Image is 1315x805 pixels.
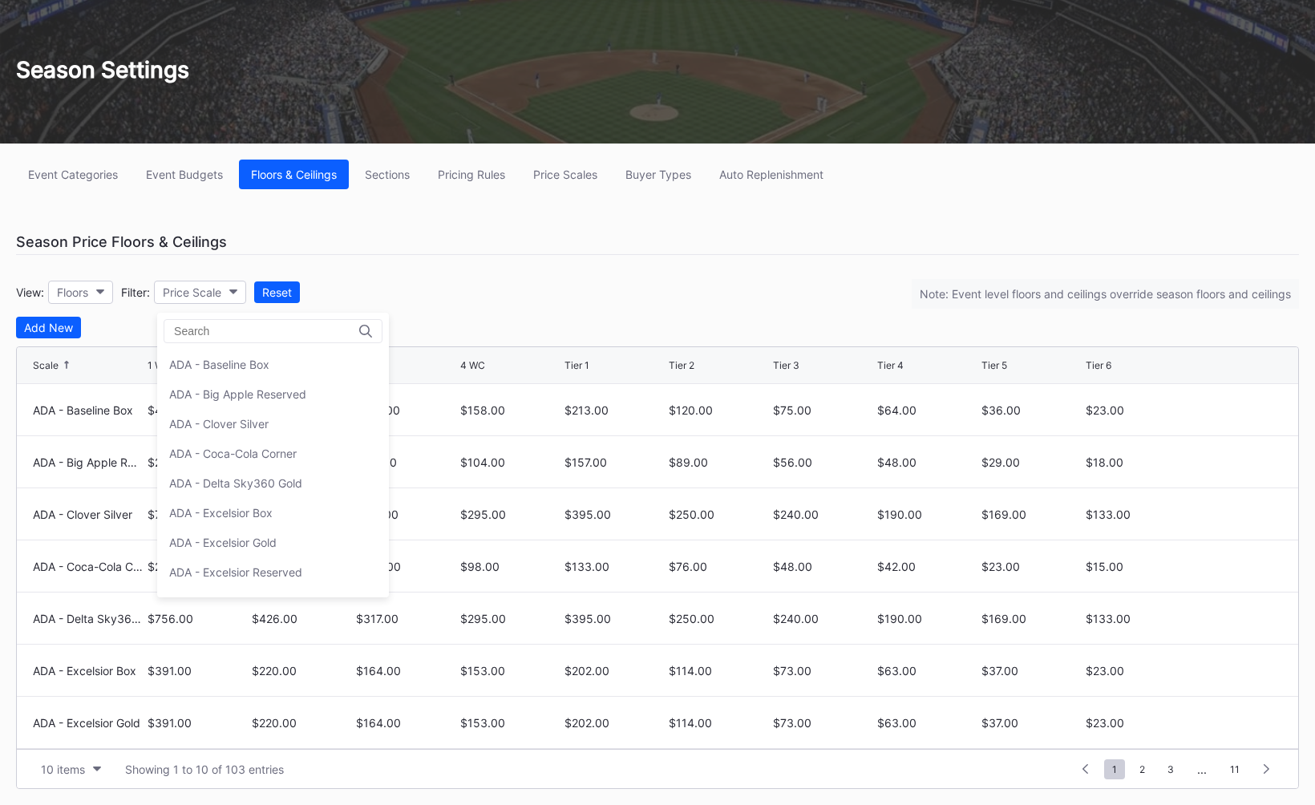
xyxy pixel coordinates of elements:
div: ADA - Coca-Cola Corner [169,447,297,460]
div: $153.00 [460,716,560,730]
div: ADA - Clover Silver [169,417,269,431]
div: $73.00 [773,716,873,730]
span: 3 [1159,759,1182,779]
div: ... [1185,763,1219,776]
div: 10 items [41,763,85,776]
span: 11 [1222,759,1248,779]
div: $202.00 [564,716,665,730]
div: $220.00 [252,716,352,730]
div: ADA - Excelsior Box [169,506,273,520]
button: 10 items [33,758,109,780]
div: ADA - Excelsior Gold [33,716,144,730]
div: ADA - Big Apple Reserved [169,387,306,401]
div: ADA - Excelsior Gold [169,536,277,549]
div: $391.00 [148,716,248,730]
span: 1 [1104,759,1125,779]
input: Search [174,325,314,338]
div: $63.00 [877,716,977,730]
div: Showing 1 to 10 of 103 entries [125,763,284,776]
div: ADA - Baseline Box [169,358,269,371]
div: $23.00 [1086,716,1186,730]
div: ADA - Delta Sky360 Gold [169,476,302,490]
div: ADA - Excelsior Reserved [169,565,302,579]
div: $114.00 [669,716,769,730]
div: $37.00 [981,716,1082,730]
div: $164.00 [356,716,456,730]
span: 2 [1131,759,1153,779]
